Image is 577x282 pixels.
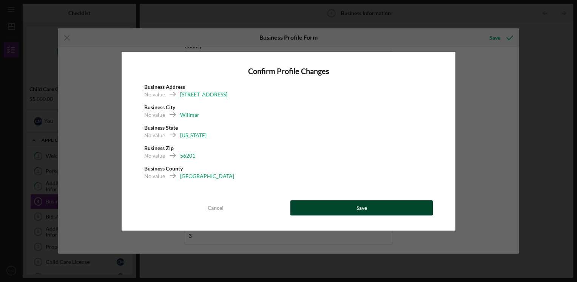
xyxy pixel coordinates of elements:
div: No value [144,172,165,180]
div: [GEOGRAPHIC_DATA] [180,172,234,180]
button: Cancel [144,200,287,215]
b: Business Zip [144,145,174,151]
div: No value [144,91,165,98]
b: Business Address [144,84,185,90]
b: Business County [144,165,183,172]
button: Save [290,200,433,215]
div: No value [144,111,165,119]
div: [STREET_ADDRESS] [180,91,227,98]
div: [US_STATE] [180,132,207,139]
div: Save [356,200,367,215]
b: Business State [144,124,178,131]
div: Cancel [208,200,224,215]
div: No value [144,132,165,139]
b: Business City [144,104,175,110]
div: Willmar [180,111,199,119]
div: No value [144,152,165,160]
div: 56201 [180,152,195,160]
h4: Confirm Profile Changes [144,67,433,76]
